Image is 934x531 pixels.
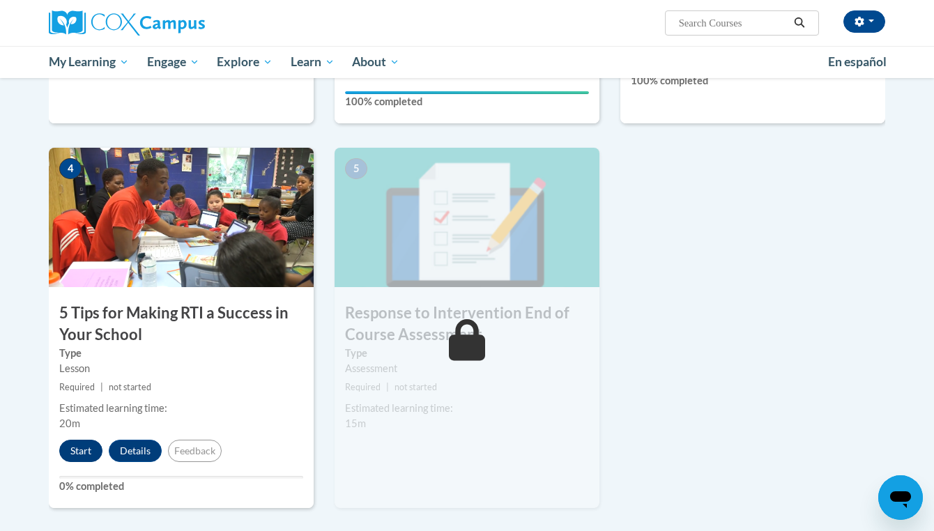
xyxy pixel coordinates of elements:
label: 0% completed [59,479,303,494]
a: Engage [138,46,208,78]
span: not started [395,382,437,392]
a: My Learning [40,46,138,78]
button: Search [789,15,810,31]
button: Start [59,440,102,462]
span: My Learning [49,54,129,70]
iframe: Button to launch messaging window [878,475,923,520]
span: Required [345,382,381,392]
div: Assessment [345,361,589,376]
a: About [344,46,409,78]
a: Explore [208,46,282,78]
a: Learn [282,46,344,78]
span: 20m [59,417,80,429]
div: Estimated learning time: [345,401,589,416]
img: Course Image [335,148,599,287]
span: | [100,382,103,392]
span: 15m [345,417,366,429]
img: Cox Campus [49,10,205,36]
span: Explore [217,54,273,70]
span: En español [828,54,887,69]
span: Learn [291,54,335,70]
div: Lesson [59,361,303,376]
span: Required [59,382,95,392]
input: Search Courses [677,15,789,31]
div: Your progress [345,91,589,94]
a: En español [819,47,896,77]
h3: Response to Intervention End of Course Assessment [335,302,599,346]
label: 100% completed [631,73,875,88]
img: Course Image [49,148,314,287]
span: | [386,382,389,392]
span: 4 [59,158,82,179]
button: Details [109,440,162,462]
label: Type [345,346,589,361]
div: Estimated learning time: [59,401,303,416]
div: Main menu [28,46,906,78]
a: Cox Campus [49,10,314,36]
button: Feedback [168,440,222,462]
span: About [352,54,399,70]
span: 5 [345,158,367,179]
label: 100% completed [345,94,589,109]
span: not started [109,382,151,392]
span: Engage [147,54,199,70]
h3: 5 Tips for Making RTI a Success in Your School [49,302,314,346]
button: Account Settings [843,10,885,33]
label: Type [59,346,303,361]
